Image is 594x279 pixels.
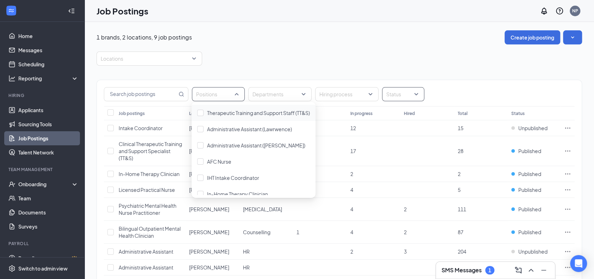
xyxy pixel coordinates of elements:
span: 4 [350,206,353,212]
span: Counselling [243,229,270,235]
td: Lawrence [186,198,239,221]
svg: Notifications [540,7,548,15]
span: Unpublished [518,248,548,255]
span: 12 [350,125,356,131]
div: Administrative Assistant (Lynn) [192,137,315,153]
span: Intake Coordinator [119,125,163,131]
span: 15 [458,125,463,131]
span: [PERSON_NAME] [189,171,229,177]
input: Search job postings [104,87,177,101]
div: Team Management [8,166,77,172]
span: 1 [296,229,299,235]
svg: Collapse [68,7,75,14]
svg: SmallChevronDown [569,34,576,41]
a: Messages [18,43,79,57]
span: 204 [458,248,466,255]
span: 3 [404,248,407,255]
svg: Ellipses [564,206,571,213]
td: Lynn [186,260,239,275]
span: 2 [350,248,353,255]
div: Payroll [8,241,77,247]
a: Documents [18,205,79,219]
span: [PERSON_NAME] [189,229,229,235]
span: [PERSON_NAME] [189,248,229,255]
span: [PERSON_NAME] [189,187,229,193]
td: Counselling [239,221,293,244]
td: HR [239,244,293,260]
a: Team [18,191,79,205]
a: Surveys [18,219,79,233]
span: 5 [458,187,461,193]
span: [PERSON_NAME] [189,148,229,154]
span: 2 [404,229,407,235]
th: Total [454,106,508,120]
td: Lawrence [186,244,239,260]
svg: ComposeMessage [514,266,523,274]
span: 17 [350,148,356,154]
span: In-Home Therapy Clinician [119,171,180,177]
span: AFC Nurse [207,158,231,165]
th: [DATE] [293,106,347,120]
div: Therapeutic Training and Support Staff (TT&S) [192,105,315,121]
svg: Ellipses [564,229,571,236]
h3: SMS Messages [442,266,482,274]
svg: Ellipses [564,186,571,193]
th: Hired [400,106,454,120]
span: Licensed Practical Nurse [119,187,175,193]
span: 2 [404,206,407,212]
a: Job Postings [18,131,79,145]
th: In progress [347,106,401,120]
div: Reporting [18,75,79,82]
th: Status [508,106,561,120]
svg: Ellipses [564,248,571,255]
span: Psychiatric Mental Health Nurse Practitioner [119,202,176,216]
button: ComposeMessage [513,265,524,276]
span: HR [243,248,250,255]
span: Administrative Assistant ([PERSON_NAME]) [207,142,305,148]
span: IHT Intake Coordinator [207,175,259,181]
svg: Ellipses [564,147,571,154]
div: IHT Intake Coordinator [192,170,315,186]
div: Job postings [119,110,145,116]
svg: UserCheck [8,181,15,188]
button: Minimize [538,265,549,276]
td: Lawrence [186,120,239,136]
span: Administrative Assistant (Lawrwence) [207,126,292,132]
svg: MagnifyingGlass [179,91,184,97]
a: Scheduling [18,57,79,71]
td: Lawrence [186,182,239,198]
td: Lawrence [186,136,239,166]
a: PayrollCrown [18,251,79,265]
span: Administrative Assistant [119,264,173,271]
svg: Ellipses [564,264,571,271]
span: In-Home Therapy Clinician [207,191,268,197]
div: Switch to admin view [18,265,68,272]
svg: Minimize [539,266,548,274]
svg: Analysis [8,75,15,82]
div: Administrative Assistant (Lawrwence) [192,121,315,137]
span: 2 [350,171,353,177]
div: Hiring [8,92,77,98]
h1: Job Postings [96,5,148,17]
div: NP [572,8,578,14]
svg: QuestionInfo [555,7,564,15]
span: [MEDICAL_DATA] [243,206,282,212]
span: Bilingual Outpatient Mental Health Clinician [119,225,181,239]
svg: Ellipses [564,125,571,132]
svg: ChevronUp [527,266,535,274]
button: Create job posting [505,30,560,44]
td: Lawrence [186,221,239,244]
span: Published [518,186,541,193]
svg: WorkstreamLogo [8,7,15,14]
span: Administrative Assistant [119,248,173,255]
span: Unpublished [518,125,548,132]
span: [PERSON_NAME] [189,125,229,131]
span: 4 [350,187,353,193]
div: Onboarding [18,181,73,188]
span: Therapeutic Training and Support Staff (TT&S) [207,110,310,116]
button: ChevronUp [525,265,537,276]
span: 2 [458,171,461,177]
span: 87 [458,229,463,235]
svg: Ellipses [564,170,571,177]
span: HR [243,264,250,271]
